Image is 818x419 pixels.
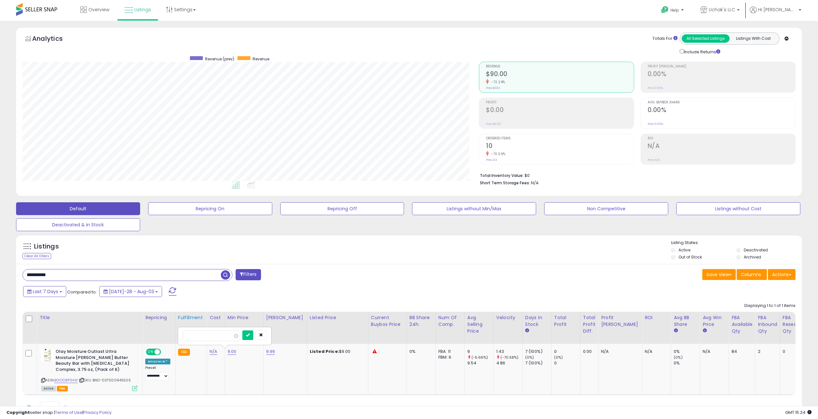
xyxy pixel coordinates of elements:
div: Avg BB Share [674,314,697,328]
div: ROI [645,314,668,321]
span: Last 7 Days [33,288,58,295]
div: 0% [674,360,700,366]
div: Profit [PERSON_NAME] [601,314,639,328]
span: Hi [PERSON_NAME] [758,6,797,13]
div: 0 [783,349,809,354]
div: Displaying 1 to 1 of 1 items [744,303,796,309]
span: All listings currently available for purchase on Amazon [41,386,56,391]
a: B01DO8P34W [54,378,78,383]
span: ROI [648,137,795,140]
div: Fulfillment [178,314,204,321]
b: Short Term Storage Fees: [480,180,530,186]
div: Totals For [652,36,678,42]
h2: 10 [486,142,634,151]
div: 0.00 [583,349,593,354]
h2: 0.00% [648,70,795,79]
b: Olay Moisture Outlast Ultra Moisture [PERSON_NAME] Butter Beauty Bar with [MEDICAL_DATA] Complex,... [56,349,134,374]
div: 0% [409,349,431,354]
small: Prev: 34 [486,158,497,162]
span: [DATE]-28 - Aug-03 [109,288,154,295]
div: 7 (100%) [525,360,551,366]
li: $0 [480,171,791,179]
span: Columns [741,271,761,278]
div: 2 [758,349,775,354]
a: 9.00 [228,348,237,355]
button: Non Competitive [544,202,668,215]
small: (-5.66%) [472,355,488,360]
div: 0 [554,360,580,366]
button: Actions [768,269,796,280]
i: Get Help [661,6,669,14]
h2: N/A [648,142,795,151]
div: 0 [554,349,580,354]
img: 41NhkOjx5JL._SL40_.jpg [41,349,54,362]
button: Repricing Off [280,202,404,215]
span: Profit [PERSON_NAME] [648,65,795,68]
span: | SKU: BND-037000945505 [79,378,131,383]
small: Days In Stock. [525,328,529,334]
div: 4.86 [496,360,522,366]
span: Listings [134,6,151,13]
span: Revenue [253,56,269,62]
div: 9.54 [467,360,493,366]
div: seller snap | | [6,410,112,416]
div: N/A [645,349,666,354]
div: Repricing [145,314,173,321]
button: Default [16,202,140,215]
button: All Selected Listings [682,34,730,43]
label: Archived [744,254,761,260]
div: BB Share 24h. [409,314,433,328]
b: Listed Price: [310,348,339,354]
a: Privacy Policy [83,409,112,415]
span: Revenue (prev) [205,56,234,62]
h5: Analytics [32,34,75,45]
b: Total Inventory Value: [480,173,524,178]
div: Avg Win Price [703,314,726,328]
small: (0%) [554,355,563,360]
div: FBA inbound Qty [758,314,777,335]
span: Show: entries [27,404,74,410]
div: [PERSON_NAME] [266,314,304,321]
button: Listings without Min/Max [412,202,536,215]
span: 2025-08-11 15:24 GMT [785,409,812,415]
div: N/A [703,349,724,354]
small: FBA [178,349,190,356]
div: Avg Selling Price [467,314,491,335]
div: Clear All Filters [22,253,51,259]
div: Listed Price [310,314,365,321]
span: FBA [57,386,68,391]
div: Amazon AI * [145,359,170,364]
div: FBA: 11 [438,349,460,354]
div: Cost [210,314,222,321]
button: Deactivated & In Stock [16,218,140,231]
h2: $0.00 [486,106,634,115]
h2: $90.00 [486,70,634,79]
div: FBM: 6 [438,354,460,360]
small: Prev: 0.00% [648,122,663,126]
a: Terms of Use [55,409,82,415]
small: (0%) [674,355,683,360]
a: N/A [210,348,217,355]
button: [DATE]-28 - Aug-03 [99,286,162,297]
small: (0%) [525,355,534,360]
p: Listing States: [671,240,802,246]
div: 84 [732,349,750,354]
div: FBA Researching Qty [783,314,812,335]
div: 9 [467,349,493,354]
span: Profit [486,101,634,104]
small: -70.59% [489,152,506,156]
small: -72.24% [489,80,505,84]
span: Ordered Items [486,137,634,140]
div: 7 (100%) [525,349,551,354]
span: N/A [531,180,539,186]
small: Avg Win Price. [703,328,706,334]
strong: Copyright [6,409,30,415]
div: Total Profit [554,314,578,328]
button: Save View [702,269,736,280]
button: Filters [236,269,261,280]
div: Preset: [145,366,170,380]
button: Listings With Cost [729,34,777,43]
span: ON [147,349,155,355]
div: Title [40,314,140,321]
div: Total Profit Diff. [583,314,596,335]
